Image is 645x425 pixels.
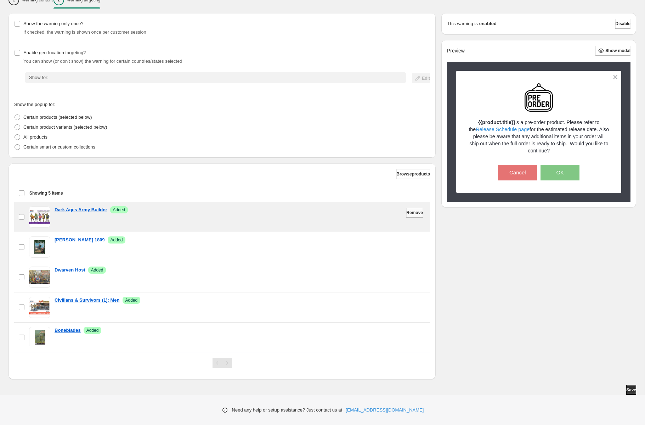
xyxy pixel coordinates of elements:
[476,127,530,132] a: Release Schedule page
[626,387,636,393] span: Save
[346,407,424,414] a: [EMAIL_ADDRESS][DOMAIN_NAME]
[541,165,579,180] button: OK
[469,119,609,154] p: is a pre-order product. Please refer to the for the estimated release date. Also please be aware ...
[91,267,103,273] span: Added
[55,236,105,244] a: [PERSON_NAME] 1809
[14,102,55,107] span: Show the popup for:
[615,21,630,27] span: Disable
[23,124,107,130] span: Certain product variants (selected below)
[615,19,630,29] button: Disable
[86,328,99,333] span: Added
[478,119,515,125] strong: {{product.title}}
[595,46,630,56] button: Show modal
[111,237,123,243] span: Added
[396,171,430,177] span: Browse products
[406,208,423,218] button: Remove
[447,20,478,27] p: This warning is
[396,169,430,179] button: Browseproducts
[29,75,49,80] span: Show for:
[23,50,86,55] span: Enable geo-location targeting?
[23,144,95,151] p: Certain smart or custom collections
[213,358,232,368] nav: Pagination
[55,206,107,213] a: Dark Ages Army Builder
[29,190,63,196] span: Showing 5 items
[113,207,125,213] span: Added
[498,165,537,180] button: Cancel
[55,267,85,274] a: Dwarven Host
[55,327,81,334] a: Boneblades
[125,297,138,303] span: Added
[626,385,636,395] button: Save
[23,114,92,120] span: Certain products (selected below)
[23,21,84,26] span: Show the warning only once?
[23,58,182,64] span: You can show (or don't show) the warning for certain countries/states selected
[55,297,120,304] a: Civilians & Survivors (1): Men
[605,48,630,54] span: Show modal
[23,134,47,141] p: All products
[23,29,146,35] span: If checked, the warning is shown once per customer session
[447,48,465,54] h2: Preview
[406,210,423,216] span: Remove
[479,20,497,27] strong: enabled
